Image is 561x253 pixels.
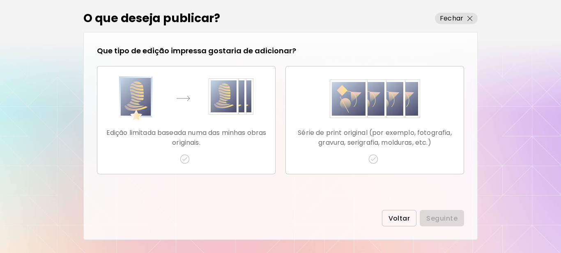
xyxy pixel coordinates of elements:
[119,76,253,121] img: Original Artwork
[97,66,276,174] button: Original ArtworkEdição limitada baseada numa das minhas obras originais.
[389,214,410,223] span: Voltar
[104,128,269,148] p: Edição limitada baseada numa das minhas obras originais.
[382,210,417,226] button: Voltar
[285,66,464,174] button: Original Prints SeriesSérie de print original (por exemplo, fotografia, gravura, serigrafia, mold...
[330,76,420,121] img: Original Prints Series
[292,128,457,148] p: Série de print original (por exemplo, fotografia, gravura, serigrafia, molduras, etc.)
[97,46,296,56] h5: Que tipo de edição impressa gostaria de adicionar?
